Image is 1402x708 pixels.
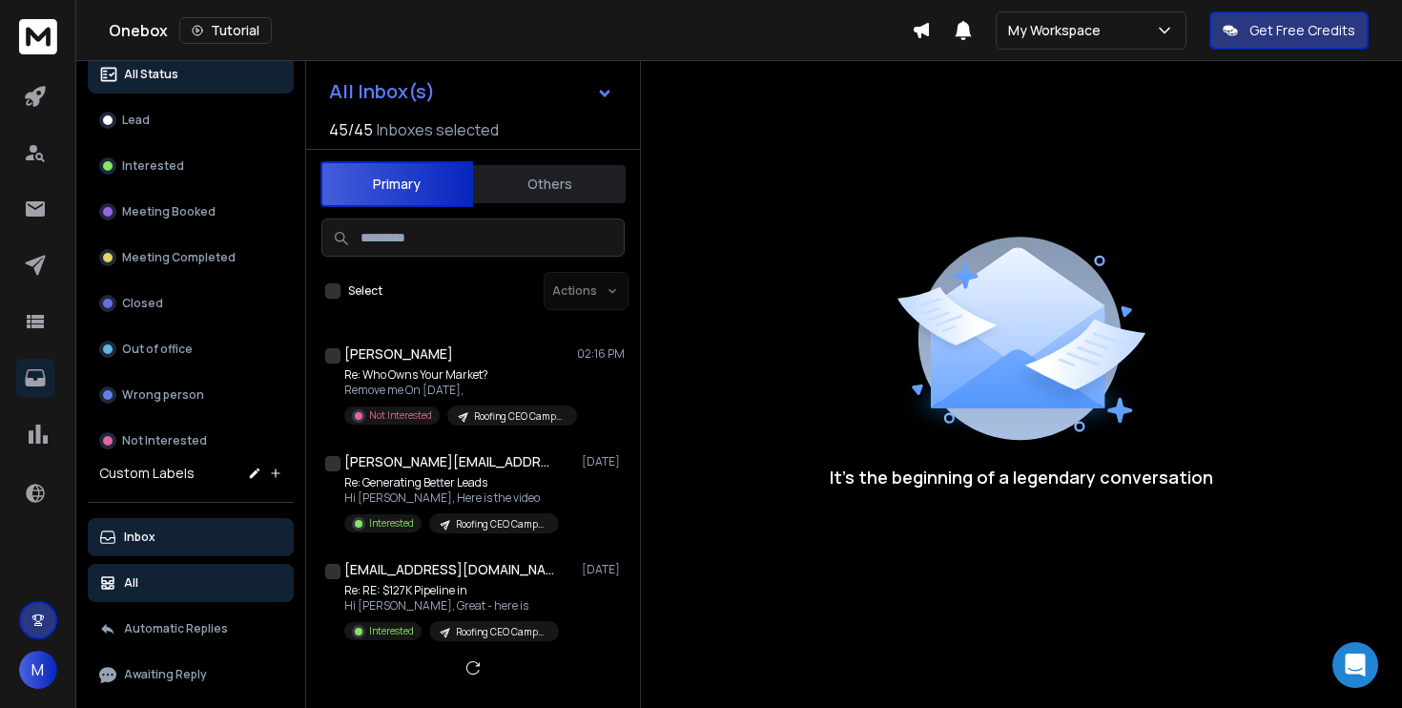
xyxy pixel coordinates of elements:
button: Others [473,163,626,205]
button: Interested [88,147,294,185]
button: Out of office [88,330,294,368]
button: Automatic Replies [88,610,294,648]
p: Re: RE: $127K Pipeline in [344,583,559,598]
button: Tutorial [179,17,272,44]
h3: Custom Labels [99,464,195,483]
p: Hi [PERSON_NAME], Great - here is [344,598,559,614]
p: Roofing CEO Campaign - Better List [474,409,566,424]
button: Not Interested [88,422,294,460]
p: Re: Who Owns Your Market? [344,367,573,383]
button: Closed [88,284,294,323]
div: Onebox [109,17,912,44]
button: All [88,564,294,602]
p: 02:16 PM [577,346,625,362]
button: Meeting Booked [88,193,294,231]
p: Get Free Credits [1249,21,1355,40]
p: Lead [122,113,150,128]
p: Meeting Booked [122,204,216,219]
h1: [PERSON_NAME] [344,344,453,364]
p: Interested [122,158,184,174]
button: M [19,651,57,689]
p: Roofing CEO Campaign - Better List [456,517,547,531]
p: All [124,575,138,591]
div: Open Intercom Messenger [1332,642,1378,688]
span: 45 / 45 [329,118,373,141]
h3: Inboxes selected [377,118,499,141]
p: Re: Generating Better Leads [344,475,559,490]
label: Select [348,283,382,299]
button: Primary [320,161,473,207]
p: It’s the beginning of a legendary conversation [830,464,1213,490]
p: Roofing CEO Campaign - Better List [456,625,547,639]
button: Lead [88,101,294,139]
p: Wrong person [122,387,204,403]
p: Interested [369,624,414,638]
h1: All Inbox(s) [329,82,435,101]
p: Out of office [122,342,193,357]
p: Not Interested [369,408,432,423]
p: My Workspace [1008,21,1108,40]
button: Get Free Credits [1209,11,1369,50]
p: Interested [369,516,414,531]
h1: [EMAIL_ADDRESS][DOMAIN_NAME] [344,560,554,579]
p: Closed [122,296,163,311]
p: All Status [124,67,178,82]
button: Inbox [88,518,294,556]
p: [DATE] [582,562,625,577]
p: Automatic Replies [124,621,228,636]
button: All Inbox(s) [314,73,629,111]
h1: [PERSON_NAME][EMAIL_ADDRESS][DOMAIN_NAME] [344,452,554,471]
p: Hi [PERSON_NAME], Here is the video [344,490,559,506]
p: Inbox [124,530,155,545]
button: All Status [88,55,294,94]
p: Awaiting Reply [124,667,207,682]
p: Not Interested [122,433,207,448]
p: [DATE] [582,454,625,469]
button: Wrong person [88,376,294,414]
button: Awaiting Reply [88,656,294,694]
p: Remove me On [DATE], [344,383,573,398]
button: Meeting Completed [88,239,294,277]
p: Meeting Completed [122,250,236,265]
